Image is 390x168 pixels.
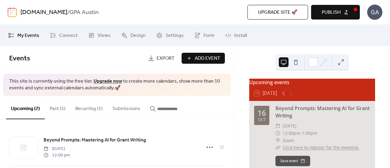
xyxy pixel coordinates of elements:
[283,130,300,137] span: 12:00pm
[97,32,111,39] span: Views
[20,7,67,18] a: [DOMAIN_NAME]
[249,79,375,86] div: Upcoming events
[67,7,69,18] b: /
[117,27,150,44] a: Design
[283,137,294,144] span: Zoom
[44,136,146,144] a: Beyond Prompts: Mastering AI for Grant Writing
[234,32,247,39] span: Install
[258,9,297,16] span: Upgrade site 🚀
[45,27,82,44] a: Connect
[322,9,341,16] span: Publish
[44,146,70,152] span: [DATE]
[84,27,115,44] a: Views
[17,32,39,39] span: My Events
[4,27,44,44] a: My Events
[8,7,17,17] img: logo
[204,32,214,39] span: Form
[94,77,122,86] a: Upgrade now
[45,96,70,119] button: Past (5)
[300,130,302,137] span: -
[130,32,146,39] span: Design
[302,130,317,137] span: 1:00pm
[9,78,225,92] span: This site is currently using the free tier. to create more calendars, show more than 10 events an...
[195,55,220,62] span: Add Event
[275,156,310,166] button: Save event
[275,105,370,119] a: Beyond Prompts: Mastering AI for Grant Writing
[9,52,30,65] span: Events
[182,53,225,64] button: Add Event
[108,96,145,119] button: Submissions
[69,7,99,18] b: GPA Austin
[257,109,266,117] div: 16
[247,5,308,20] button: Upgrade site 🚀
[275,130,280,137] div: ​
[44,137,146,144] span: Beyond Prompts: Mastering AI for Grant Writing
[44,152,70,159] span: 12:00 pm
[283,145,359,150] a: Click here to register for the meeting.
[367,5,382,20] div: GA
[258,118,266,122] div: Oct
[190,27,219,44] a: Form
[165,32,184,39] span: Settings
[157,55,175,62] span: Export
[275,137,280,144] div: ​
[59,32,78,39] span: Connect
[275,144,280,151] div: ​
[70,96,108,119] button: Recurring (1)
[283,122,296,130] span: [DATE]
[221,27,251,44] a: Install
[6,96,45,119] button: Upcoming (2)
[275,122,280,130] div: ​
[152,27,188,44] a: Settings
[144,53,179,64] a: Export
[311,5,360,20] button: Publish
